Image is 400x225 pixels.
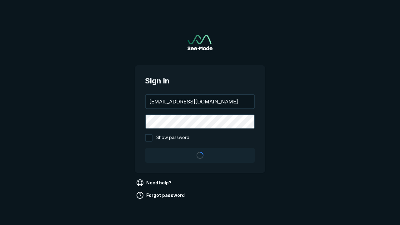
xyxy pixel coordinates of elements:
a: Need help? [135,178,174,188]
span: Sign in [145,75,255,87]
a: Go to sign in [187,35,212,50]
span: Show password [156,134,189,142]
img: See-Mode Logo [187,35,212,50]
input: your@email.com [146,95,254,108]
a: Forgot password [135,190,187,200]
